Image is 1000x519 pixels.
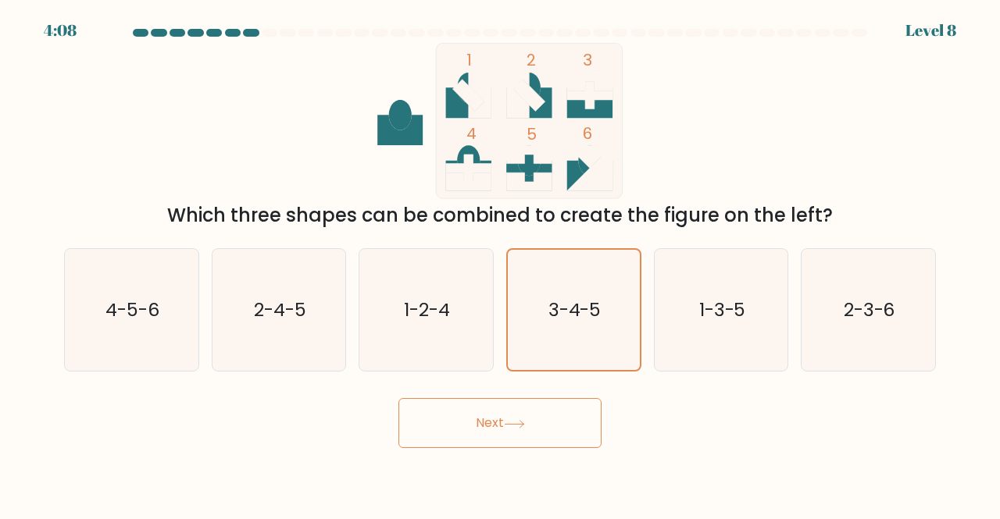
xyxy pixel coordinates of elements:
[699,297,746,322] text: 1-3-5
[583,49,592,71] tspan: 3
[527,49,536,71] tspan: 2
[548,297,602,322] text: 3-4-5
[466,49,472,71] tspan: 1
[527,123,537,145] tspan: 5
[398,398,602,448] button: Next
[105,297,159,322] text: 4-5-6
[254,297,306,322] text: 2-4-5
[73,201,927,229] div: Which three shapes can be combined to create the figure on the left?
[405,297,451,322] text: 1-2-4
[844,297,895,322] text: 2-3-6
[44,19,77,42] div: 4:08
[466,123,477,144] tspan: 4
[583,123,592,144] tspan: 6
[905,19,956,42] div: Level 8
